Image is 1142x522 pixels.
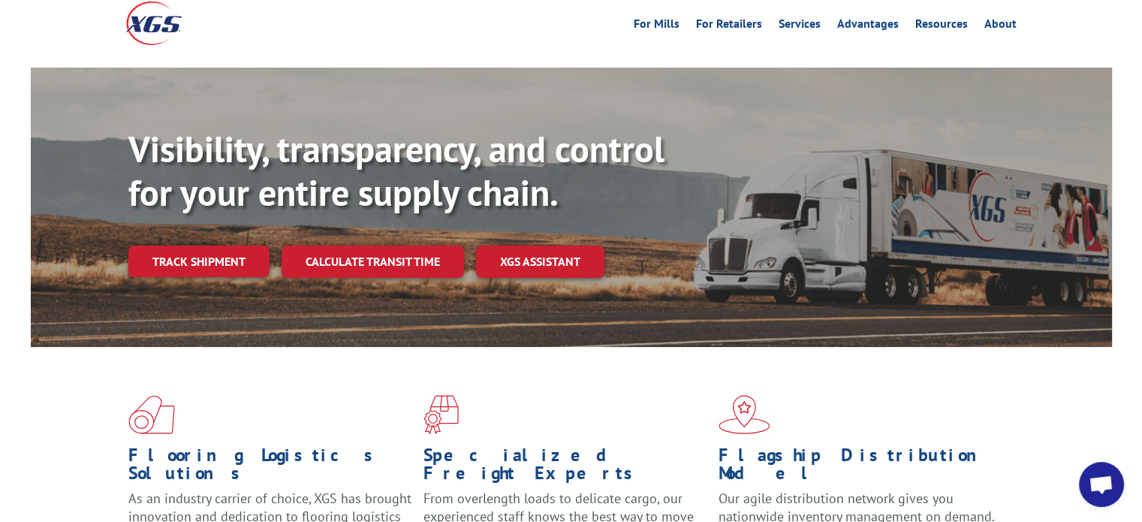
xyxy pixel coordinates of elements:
img: xgs-icon-total-supply-chain-intelligence-red [128,395,175,434]
h1: Flooring Logistics Solutions [128,446,412,490]
img: xgs-icon-flagship-distribution-model-red [719,395,770,434]
a: Services [779,18,821,35]
div: Open chat [1079,462,1124,507]
img: xgs-icon-focused-on-flooring-red [423,395,459,434]
a: For Retailers [696,18,762,35]
a: For Mills [634,18,679,35]
b: Visibility, transparency, and control for your entire supply chain. [128,125,664,216]
a: Calculate transit time [282,246,464,278]
h1: Specialized Freight Experts [423,446,707,490]
a: Track shipment [128,246,270,277]
a: Advantages [837,18,899,35]
a: About [984,18,1017,35]
h1: Flagship Distribution Model [719,446,1002,490]
a: XGS ASSISTANT [476,246,604,278]
a: Resources [915,18,968,35]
